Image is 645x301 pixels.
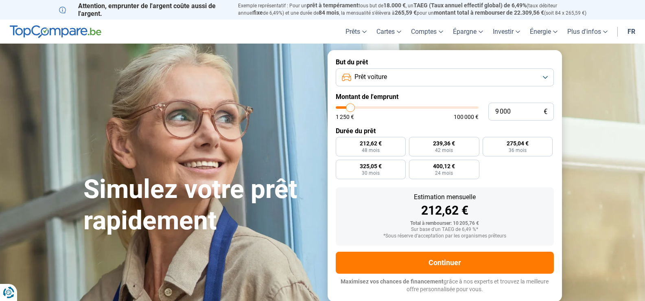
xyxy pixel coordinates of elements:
span: € [544,108,547,115]
label: Montant de l'emprunt [336,93,554,101]
span: 36 mois [509,148,527,153]
span: 275,04 € [507,141,529,146]
div: Estimation mensuelle [342,194,547,200]
label: But du prêt [336,58,554,66]
span: 18.000 € [383,2,406,9]
a: Cartes [372,20,406,44]
span: montant total à rembourser de 22.309,56 € [434,9,544,16]
a: Investir [488,20,525,44]
p: Exemple représentatif : Pour un tous but de , un (taux débiteur annuel de 6,49%) et une durée de ... [238,2,586,17]
a: Prêts [341,20,372,44]
div: 212,62 € [342,204,547,217]
a: fr [623,20,640,44]
a: Comptes [406,20,448,44]
span: TAEG (Taux annuel effectif global) de 6,49% [413,2,527,9]
a: Épargne [448,20,488,44]
span: 239,36 € [433,141,455,146]
span: 30 mois [362,171,380,176]
div: Total à rembourser: 10 205,76 € [342,221,547,226]
img: TopCompare [10,25,101,38]
span: 100 000 € [454,114,479,120]
span: Prêt voiture [354,73,387,81]
span: 42 mois [435,148,453,153]
span: 24 mois [435,171,453,176]
button: Prêt voiture [336,68,554,86]
span: prêt à tempérament [307,2,359,9]
p: grâce à nos experts et trouvez la meilleure offre personnalisée pour vous. [336,278,554,294]
span: 325,05 € [360,163,382,169]
span: 84 mois [319,9,339,16]
h1: Simulez votre prêt rapidement [83,174,318,237]
a: Énergie [525,20,562,44]
label: Durée du prêt [336,127,554,135]
button: Continuer [336,252,554,274]
div: Sur base d'un TAEG de 6,49 %* [342,227,547,233]
span: 1 250 € [336,114,354,120]
span: 265,59 € [395,9,417,16]
span: Maximisez vos chances de financement [341,278,444,285]
p: Attention, emprunter de l'argent coûte aussi de l'argent. [59,2,228,18]
span: fixe [253,9,263,16]
a: Plus d'infos [562,20,612,44]
span: 212,62 € [360,141,382,146]
span: 400,12 € [433,163,455,169]
span: 48 mois [362,148,380,153]
div: *Sous réserve d'acceptation par les organismes prêteurs [342,233,547,239]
